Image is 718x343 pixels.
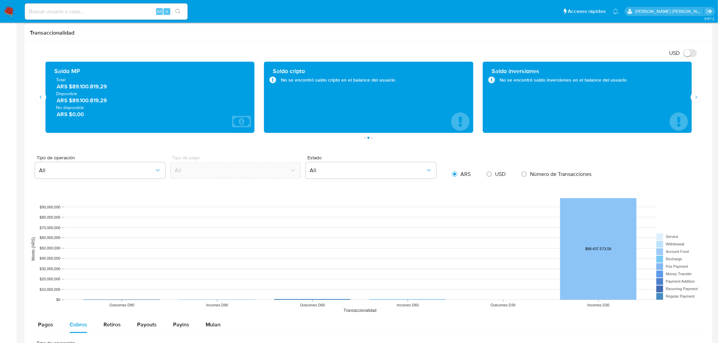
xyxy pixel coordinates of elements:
[635,8,704,15] p: roberto.munoz@mercadolibre.com
[30,29,707,36] h1: Transaccionalidad
[171,7,185,16] button: search-icon
[613,8,619,14] a: Notificaciones
[25,7,188,16] input: Buscar usuario o caso...
[568,8,606,15] span: Accesos rápidos
[166,8,168,15] span: s
[706,8,713,15] a: Salir
[157,8,162,15] span: Alt
[704,16,715,21] span: 3.157.2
